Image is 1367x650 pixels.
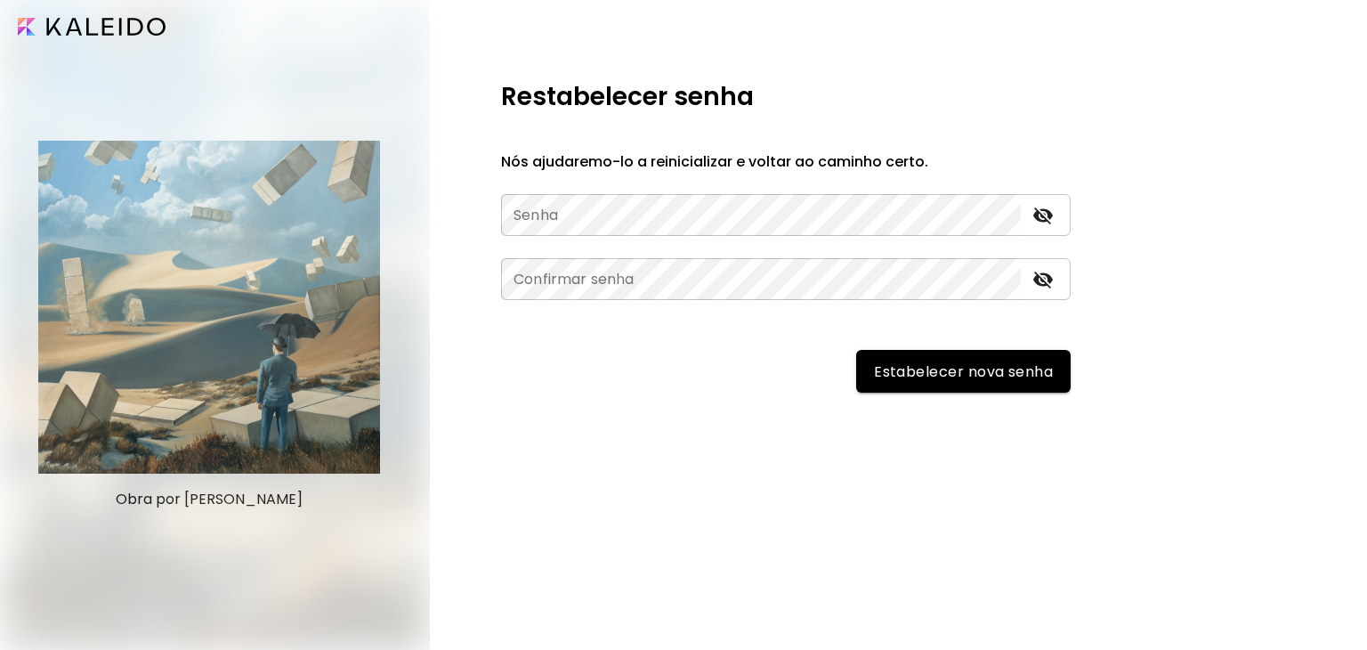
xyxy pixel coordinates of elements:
span: Estabelecer nova senha [874,362,1053,381]
button: Estabelecer nova senha [856,350,1071,393]
h5: Nós ajudaremo-lo a reinicializar e voltar ao caminho certo. [501,151,1071,173]
button: toggle password visibility [1028,264,1058,295]
button: toggle password visibility [1028,200,1058,231]
h5: Restabelecer senha [501,78,754,116]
